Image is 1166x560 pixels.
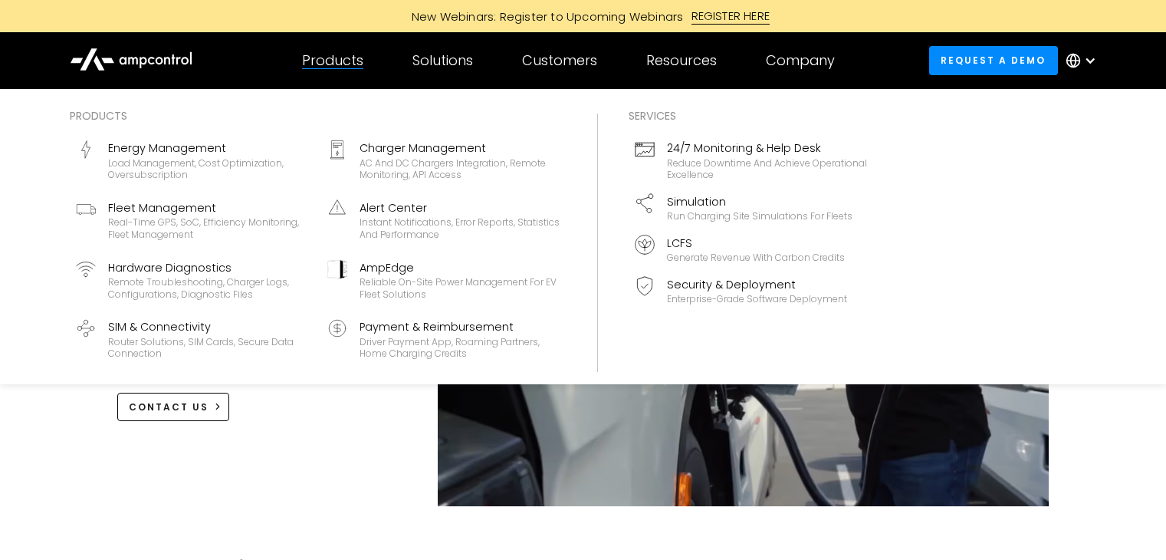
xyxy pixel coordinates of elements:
[766,52,835,69] div: Company
[70,107,567,124] div: Products
[629,107,874,124] div: Services
[129,400,209,414] div: CONTACT US
[321,193,567,247] a: Alert CenterInstant notifications, error reports, statistics and performance
[302,52,363,69] div: Products
[646,52,717,69] div: Resources
[929,46,1058,74] a: Request a demo
[70,312,315,366] a: SIM & ConnectivityRouter Solutions, SIM Cards, Secure Data Connection
[108,336,309,360] div: Router Solutions, SIM Cards, Secure Data Connection
[108,318,309,335] div: SIM & Connectivity
[108,276,309,300] div: Remote troubleshooting, charger logs, configurations, diagnostic files
[238,8,928,25] a: New Webinars: Register to Upcoming WebinarsREGISTER HERE
[70,133,315,187] a: Energy ManagementLoad management, cost optimization, oversubscription
[667,193,852,210] div: Simulation
[321,312,567,366] a: Payment & ReimbursementDriver Payment App, Roaming Partners, Home Charging Credits
[667,252,845,264] div: Generate revenue with carbon credits
[360,276,560,300] div: Reliable On-site Power Management for EV Fleet Solutions
[360,336,560,360] div: Driver Payment App, Roaming Partners, Home Charging Credits
[108,216,309,240] div: Real-time GPS, SoC, efficiency monitoring, fleet management
[667,235,845,252] div: LCFS
[667,293,847,305] div: Enterprise-grade software deployment
[108,140,309,156] div: Energy Management
[667,157,868,181] div: Reduce downtime and achieve operational excellence
[412,52,473,69] div: Solutions
[360,318,560,335] div: Payment & Reimbursement
[108,157,309,181] div: Load management, cost optimization, oversubscription
[360,140,560,156] div: Charger Management
[522,52,597,69] div: Customers
[396,8,691,25] div: New Webinars: Register to Upcoming Webinars
[667,140,868,156] div: 24/7 Monitoring & Help Desk
[360,157,560,181] div: AC and DC chargers integration, remote monitoring, API access
[629,187,874,229] a: SimulationRun charging site simulations for fleets
[667,210,852,222] div: Run charging site simulations for fleets
[321,253,567,307] a: AmpEdgeReliable On-site Power Management for EV Fleet Solutions
[667,276,847,293] div: Security & Deployment
[321,133,567,187] a: Charger ManagementAC and DC chargers integration, remote monitoring, API access
[360,259,560,276] div: AmpEdge
[70,253,315,307] a: Hardware DiagnosticsRemote troubleshooting, charger logs, configurations, diagnostic files
[117,393,230,421] a: CONTACT US
[691,8,770,25] div: REGISTER HERE
[108,199,309,216] div: Fleet Management
[108,259,309,276] div: Hardware Diagnostics
[360,199,560,216] div: Alert Center
[360,216,560,240] div: Instant notifications, error reports, statistics and performance
[629,229,874,270] a: LCFSGenerate revenue with carbon credits
[629,270,874,311] a: Security & DeploymentEnterprise-grade software deployment
[629,133,874,187] a: 24/7 Monitoring & Help DeskReduce downtime and achieve operational excellence
[70,193,315,247] a: Fleet ManagementReal-time GPS, SoC, efficiency monitoring, fleet management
